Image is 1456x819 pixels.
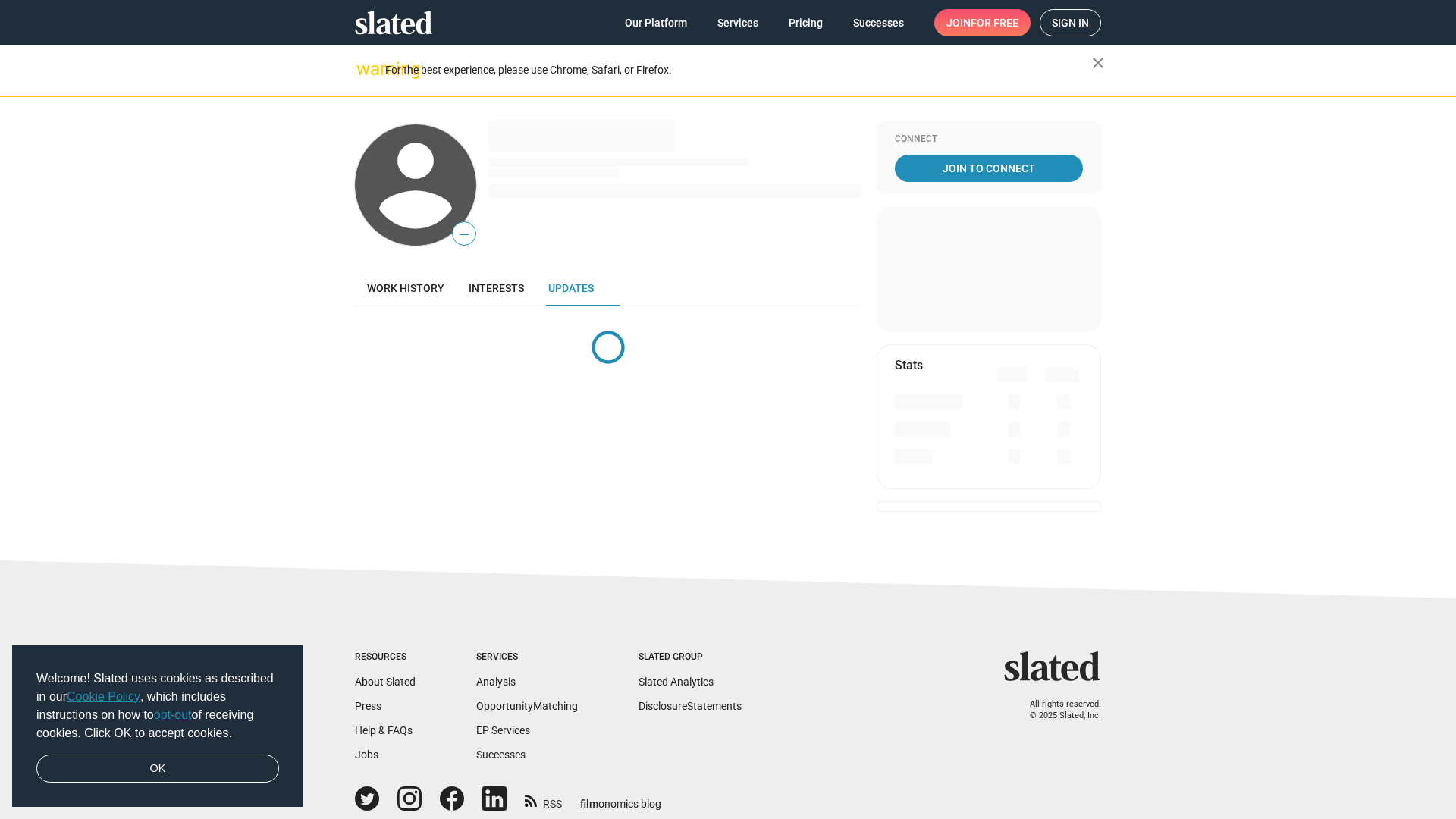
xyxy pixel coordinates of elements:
span: Work history [367,282,444,294]
mat-icon: warning [356,60,375,78]
mat-icon: close [1089,54,1107,72]
div: For the best experience, please use Chrome, Safari, or Firefox. [385,60,1092,80]
a: OpportunityMatching [476,700,578,712]
a: filmonomics blog [580,785,661,811]
a: dismiss cookie message [36,755,279,783]
span: Sign in [1052,10,1089,36]
a: About Slated [355,676,416,688]
span: Pricing [789,9,823,36]
a: opt-out [154,708,192,721]
a: Press [355,700,381,712]
span: Services [717,9,758,36]
span: Interests [469,282,524,294]
a: Slated Analytics [639,676,714,688]
a: Updates [536,270,606,306]
a: EP Services [476,724,530,736]
a: Successes [841,9,916,36]
a: Interests [457,270,536,306]
a: RSS [525,788,562,811]
span: — [453,224,475,244]
a: Analysis [476,676,516,688]
span: Updates [548,282,594,294]
a: Help & FAQs [355,724,413,736]
div: Resources [355,651,416,664]
span: for free [971,9,1018,36]
div: Connect [895,133,1083,146]
a: Join To Connect [895,155,1083,182]
span: Successes [853,9,904,36]
a: DisclosureStatements [639,700,742,712]
a: Joinfor free [934,9,1031,36]
a: Work history [355,270,457,306]
span: Join To Connect [898,155,1080,182]
span: Join [946,9,1018,36]
span: Our Platform [625,9,687,36]
a: Sign in [1040,9,1101,36]
span: Welcome! Slated uses cookies as described in our , which includes instructions on how to of recei... [36,670,279,742]
div: Slated Group [639,651,742,664]
mat-card-title: Stats [895,357,923,373]
span: film [580,798,598,810]
a: Jobs [355,748,378,761]
a: Services [705,9,770,36]
div: cookieconsent [12,645,303,808]
p: All rights reserved. © 2025 Slated, Inc. [1014,699,1101,721]
a: Pricing [777,9,835,36]
a: Our Platform [613,9,699,36]
a: Cookie Policy [67,690,140,703]
a: Successes [476,748,526,761]
div: Services [476,651,578,664]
